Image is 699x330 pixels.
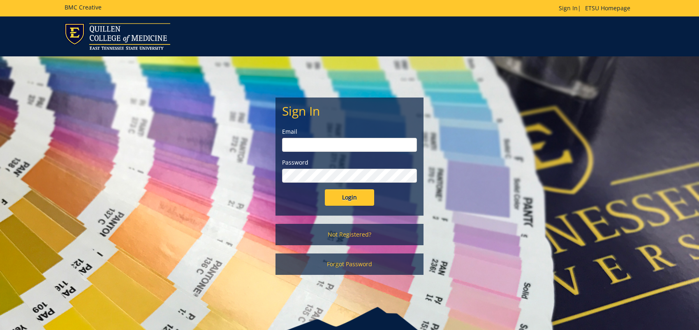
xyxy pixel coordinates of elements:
[275,253,424,275] a: Forgot Password
[581,4,634,12] a: ETSU Homepage
[325,189,374,206] input: Login
[559,4,578,12] a: Sign In
[282,104,417,118] h2: Sign In
[559,4,634,12] p: |
[275,224,424,245] a: Not Registered?
[65,4,102,10] h5: BMC Creative
[282,158,417,167] label: Password
[65,23,170,50] img: ETSU logo
[282,128,417,136] label: Email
